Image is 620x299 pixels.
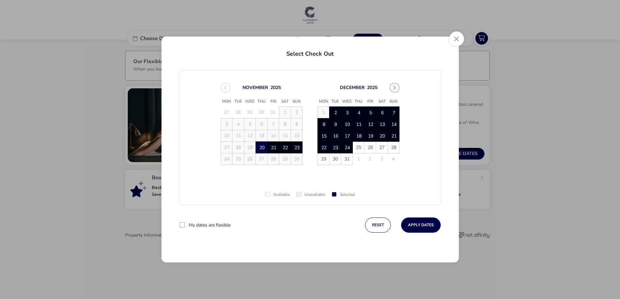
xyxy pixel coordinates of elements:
[189,223,231,227] label: My dates are flexible
[244,118,256,130] td: 5
[376,107,388,118] td: 6
[268,142,279,153] span: 21
[232,153,244,165] td: 25
[279,130,291,142] td: 15
[256,107,268,118] td: 30
[215,75,405,173] div: Choose Date
[341,118,353,130] td: 10
[353,153,364,165] td: 1
[256,153,268,165] td: 27
[330,119,341,130] span: 9
[318,153,329,165] td: 29
[270,84,281,91] button: Choose Year
[353,107,364,118] td: 4
[353,130,364,142] td: 18
[291,130,303,142] td: 16
[376,153,388,165] td: 3
[329,118,341,130] td: 9
[329,153,341,165] span: 30
[243,84,268,91] button: Choose Month
[268,142,279,153] td: 21
[296,193,325,197] div: Unavailable
[221,107,232,118] td: 27
[279,107,291,118] td: 1
[232,107,244,118] td: 28
[390,83,399,93] button: Next Month
[364,130,376,142] td: 19
[388,107,399,118] td: 7
[232,130,244,142] td: 11
[318,130,329,142] td: 15
[401,217,441,233] button: Apply Dates
[256,142,268,153] td: 20
[330,142,341,153] span: 23
[388,118,399,130] td: 14
[341,107,353,118] td: 3
[232,142,244,153] td: 18
[291,142,303,153] td: 23
[364,118,376,130] td: 12
[341,97,353,106] span: Wed
[291,118,303,130] td: 9
[367,84,377,91] button: Choose Year
[291,153,303,165] td: 30
[291,107,303,118] td: 2
[341,153,352,165] span: 31
[279,142,291,153] td: 22
[318,107,329,118] td: 1
[364,107,376,118] td: 5
[221,130,232,142] td: 10
[244,97,256,106] span: Wed
[340,84,365,91] button: Choose Month
[221,118,232,130] td: 3
[318,142,329,153] td: 22
[376,97,388,106] span: Sat
[376,142,387,153] span: 27
[449,31,464,46] button: Close
[256,130,268,142] td: 13
[388,97,399,106] span: Sun
[376,119,388,130] span: 13
[341,142,353,153] span: 24
[341,153,353,165] td: 31
[244,142,256,153] td: 19
[268,97,279,106] span: Fri
[232,97,244,106] span: Tue
[388,153,399,165] td: 4
[244,130,256,142] td: 12
[279,153,291,165] td: 29
[329,130,341,142] td: 16
[353,97,364,106] span: Thu
[365,119,376,130] span: 12
[291,97,303,106] span: Sun
[341,130,353,142] td: 17
[364,153,376,165] td: 2
[244,153,256,165] td: 26
[268,118,279,130] td: 7
[376,130,388,142] td: 20
[353,118,364,130] td: 11
[244,107,256,118] td: 29
[167,43,454,62] h2: Select Check Out
[330,130,341,142] span: 16
[279,118,291,130] td: 8
[364,97,376,106] span: Fri
[329,107,341,118] td: 2
[318,118,329,130] td: 8
[221,142,232,153] td: 17
[279,97,291,106] span: Sat
[388,130,399,142] span: 21
[376,130,388,142] span: 20
[365,107,376,118] span: 5
[341,130,353,142] span: 17
[268,130,279,142] td: 14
